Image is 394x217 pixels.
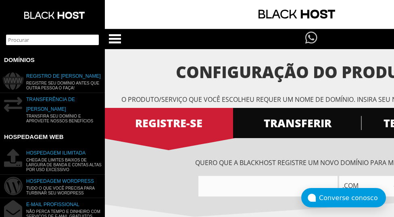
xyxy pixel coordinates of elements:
[104,108,233,138] a: REGISTRE-SE
[26,150,85,156] font: HOSPEDAGEM ILIMITADA
[26,114,93,123] font: Transfira seu domínio e aproveite nossos benefícios
[26,202,79,207] font: E-mail profissional
[26,73,101,79] font: Registro de [PERSON_NAME]
[4,77,22,84] font: WWW
[4,133,64,140] font: HOSPEDAGEM WEB
[301,188,386,207] button: Converse conosco
[6,35,99,45] input: Procurar
[232,108,361,138] a: TRANSFERIR
[26,97,75,112] font: Transferência de [PERSON_NAME]
[303,29,319,48] a: Tem alguma dúvida?
[4,56,35,63] font: DOMÍNIOS
[26,81,99,90] font: Registre seu domínio antes que outra pessoa o faça!
[26,186,94,195] font: Tudo o que você precisa para turbinar seu Wordpress
[26,158,102,172] font: Chega de limites baixos de largura de banda e contas altas por uso excessivo
[264,116,331,130] font: TRANSFERIR
[342,181,359,190] font: .com
[26,178,94,184] font: HOSPEDAGEM WORDPRESS
[135,116,202,130] font: REGISTRE-SE
[319,194,378,202] font: Converse conosco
